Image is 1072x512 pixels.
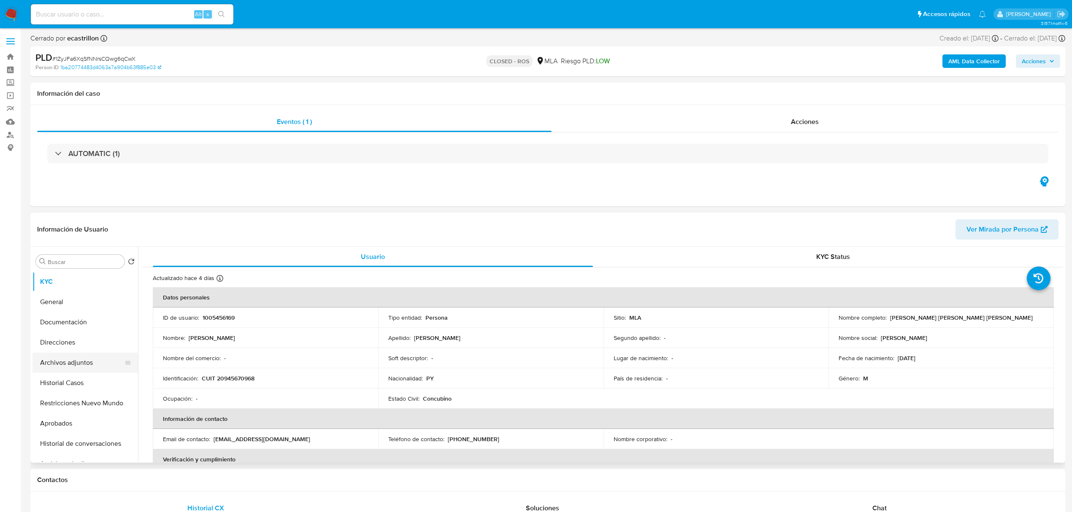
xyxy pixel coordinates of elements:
span: Alt [195,10,202,18]
p: Nombre del comercio : [163,354,221,362]
p: Ocupación : [163,395,192,402]
p: ID de usuario : [163,314,199,321]
p: [PERSON_NAME] [881,334,927,342]
p: - [224,354,226,362]
p: Tipo entidad : [388,314,422,321]
p: Concubino [423,395,452,402]
p: [PERSON_NAME] [414,334,460,342]
span: Cerrado por [30,34,99,43]
p: Nombre : [163,334,185,342]
p: Nombre social : [839,334,877,342]
p: Segundo apellido : [614,334,661,342]
p: [PERSON_NAME] [189,334,235,342]
button: KYC [32,272,138,292]
button: Ver Mirada por Persona [956,219,1058,240]
p: Sitio : [614,314,626,321]
h1: Información de Usuario [37,225,108,234]
h1: Información del caso [37,89,1058,98]
span: # 1ZyJFa6XqSfNNrsCQwg6qCwX [52,54,135,63]
span: LOW [596,56,610,66]
h3: AUTOMATIC (1) [68,149,120,158]
button: Historial de conversaciones [32,434,138,454]
p: País de residencia : [614,375,663,382]
button: Restricciones Nuevo Mundo [32,393,138,413]
p: - [431,354,433,362]
span: Acciones [1022,54,1046,68]
span: Ver Mirada por Persona [966,219,1039,240]
p: Nacionalidad : [388,375,423,382]
button: search-icon [213,8,230,20]
span: Eventos ( 1 ) [277,117,312,127]
button: General [32,292,138,312]
button: Volver al orden por defecto [128,258,135,267]
p: - [664,334,666,342]
p: MLA [629,314,641,321]
button: Historial Casos [32,373,138,393]
span: s [206,10,209,18]
button: Acciones [1016,54,1060,68]
span: Riesgo PLD: [561,57,610,66]
b: PLD [35,51,52,64]
p: Apellido : [388,334,411,342]
p: Lugar de nacimiento : [614,354,668,362]
p: Nombre corporativo : [614,435,667,443]
th: Verificación y cumplimiento [153,449,1054,469]
p: Soft descriptor : [388,354,428,362]
p: CLOSED - ROS [486,55,533,67]
p: [PHONE_NUMBER] [448,435,499,443]
span: Accesos rápidos [923,10,970,19]
button: Anticipos de dinero [32,454,138,474]
p: Género : [839,375,860,382]
span: KYC Status [816,252,850,261]
p: - [671,435,672,443]
p: CUIT 20945670968 [202,375,254,382]
p: Actualizado hace 4 días [153,274,214,282]
div: Creado el: [DATE] [939,34,999,43]
th: Datos personales [153,287,1054,307]
p: Persona [425,314,448,321]
p: Email de contacto : [163,435,210,443]
span: Acciones [791,117,819,127]
div: AUTOMATIC (1) [47,144,1048,163]
p: Teléfono de contacto : [388,435,444,443]
input: Buscar usuario o caso... [31,9,233,20]
p: Nombre completo : [839,314,887,321]
p: 1005456169 [203,314,235,321]
button: Direcciones [32,332,138,353]
p: - [196,395,198,402]
p: M [863,375,868,382]
p: - [666,375,668,382]
button: AML Data Collector [942,54,1006,68]
a: 1ba20774483d4063a7a904b63f885e03 [60,64,161,71]
b: Person ID [35,64,59,71]
button: Buscar [39,258,46,265]
button: Aprobados [32,413,138,434]
p: Fecha de nacimiento : [839,354,894,362]
p: [EMAIL_ADDRESS][DOMAIN_NAME] [214,435,310,443]
p: [PERSON_NAME] [PERSON_NAME] [PERSON_NAME] [890,314,1033,321]
input: Buscar [48,258,121,266]
a: Notificaciones [979,11,986,18]
div: Cerrado el: [DATE] [1004,34,1065,43]
p: Identificación : [163,375,198,382]
b: AML Data Collector [948,54,1000,68]
b: ecastrillon [65,33,99,43]
button: Archivos adjuntos [32,353,131,373]
h1: Contactos [37,476,1058,484]
p: [DATE] [898,354,915,362]
span: - [1000,34,1002,43]
p: - [671,354,673,362]
p: PY [426,375,434,382]
button: Documentación [32,312,138,332]
p: juanbautista.fernandez@mercadolibre.com [1006,10,1054,18]
p: Estado Civil : [388,395,420,402]
span: Usuario [361,252,385,261]
th: Información de contacto [153,409,1054,429]
a: Salir [1057,10,1066,19]
div: MLA [536,57,558,66]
